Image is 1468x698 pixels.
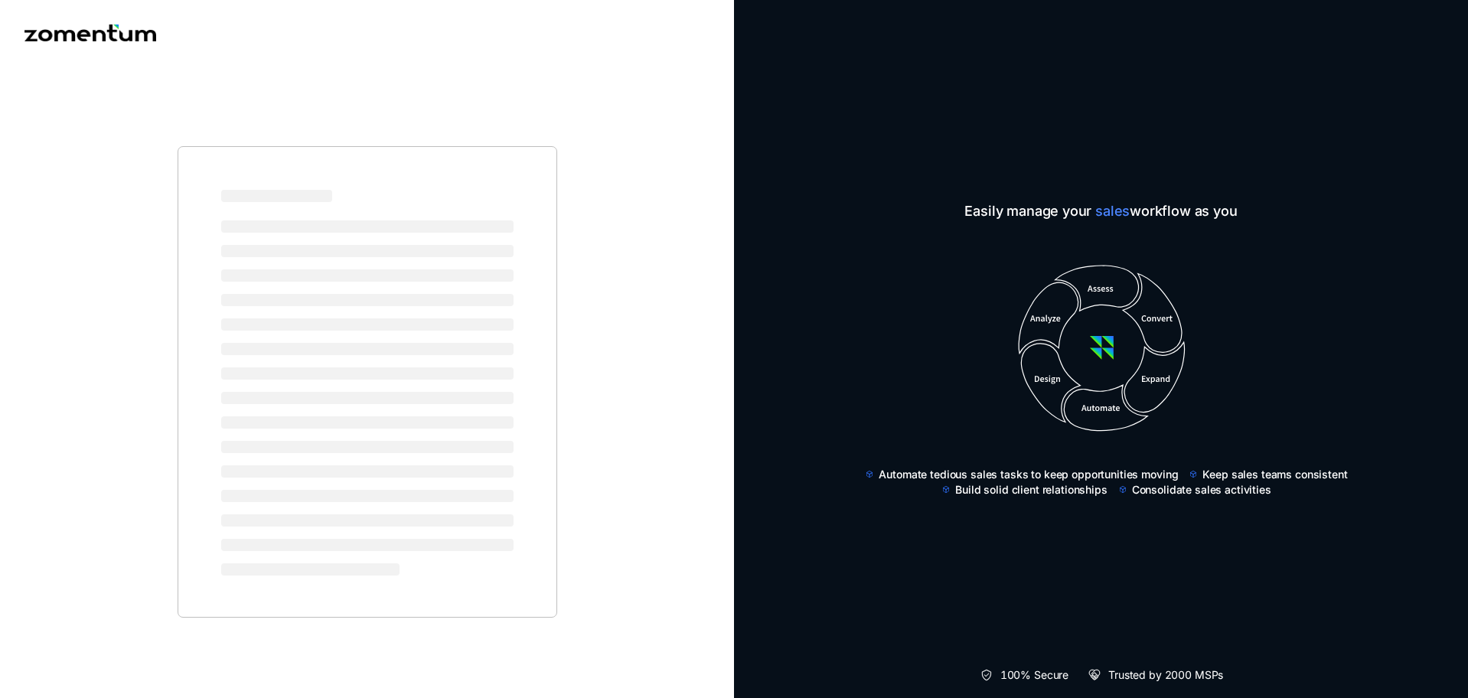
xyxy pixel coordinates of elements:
span: Automate tedious sales tasks to keep opportunities moving [879,467,1178,482]
img: Zomentum logo [24,24,156,41]
span: Keep sales teams consistent [1202,467,1347,482]
span: Trusted by 2000 MSPs [1108,667,1223,683]
span: Consolidate sales activities [1132,482,1271,497]
span: Easily manage your workflow as you [853,201,1349,222]
span: Build solid client relationships [955,482,1108,497]
span: sales [1095,203,1130,219]
span: 100% Secure [1000,667,1068,683]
